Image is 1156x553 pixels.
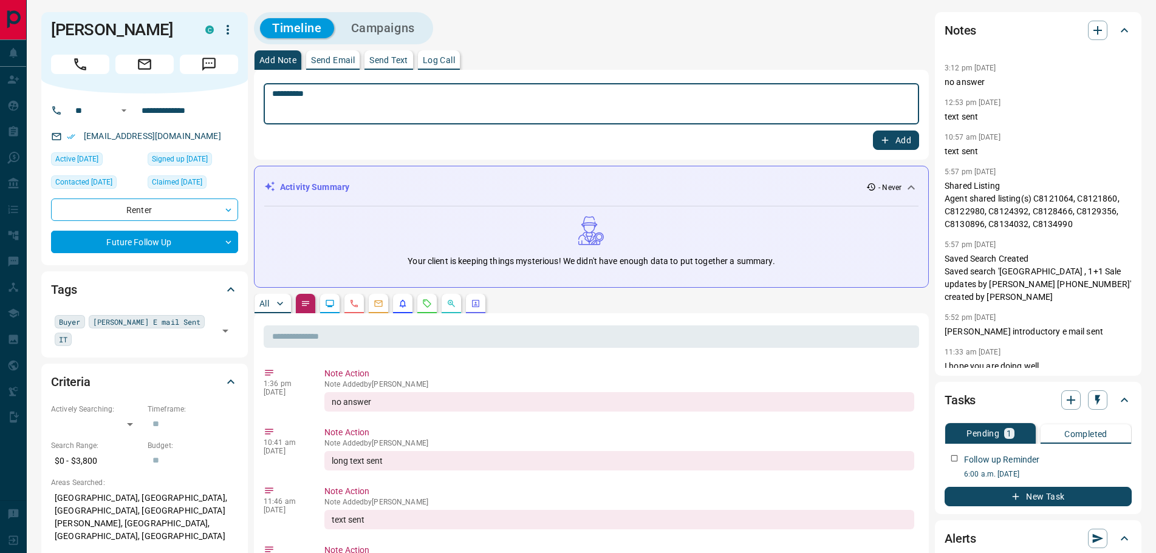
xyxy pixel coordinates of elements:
[148,175,238,192] div: Mon Oct 10 2022
[148,440,238,451] p: Budget:
[55,176,112,188] span: Contacted [DATE]
[945,16,1132,45] div: Notes
[408,255,775,268] p: Your client is keeping things mysterious! We didn't have enough data to put together a summary.
[945,487,1132,506] button: New Task
[324,380,914,388] p: Note Added by [PERSON_NAME]
[324,485,914,498] p: Note Action
[324,510,914,529] div: text sent
[339,18,427,38] button: Campaigns
[945,360,1132,475] p: I hope you are doing well Just sent you an email Please review and let me know Thanks Ben
[945,21,976,40] h2: Notes
[945,180,1132,231] p: Shared Listing Agent shared listing(s) C8121064, C8121860, C8122980, C8124392, C8128466, C8129356...
[324,392,914,412] div: no answer
[148,404,238,415] p: Timeframe:
[324,498,914,506] p: Note Added by [PERSON_NAME]
[945,253,1132,304] p: Saved Search Created Saved search '[GEOGRAPHIC_DATA] , 1+1 Sale updates by [PERSON_NAME] [PHONE_N...
[369,56,408,64] p: Send Text
[471,299,481,308] svg: Agent Actions
[51,372,91,392] h2: Criteria
[51,152,142,169] div: Sun Mar 24 2024
[945,390,976,410] h2: Tasks
[398,299,408,308] svg: Listing Alerts
[264,438,306,447] p: 10:41 am
[259,56,296,64] p: Add Note
[148,152,238,169] div: Fri Sep 30 2022
[51,367,238,396] div: Criteria
[324,439,914,447] p: Note Added by [PERSON_NAME]
[217,322,234,339] button: Open
[93,316,201,328] span: [PERSON_NAME] E mail Sent
[264,388,306,396] p: [DATE]
[180,55,238,74] span: Message
[964,469,1132,480] p: 6:00 a.m. [DATE]
[264,176,918,198] div: Activity Summary- Never
[945,76,1132,89] p: no answer
[945,133,1000,141] p: 10:57 am [DATE]
[878,182,901,193] p: - Never
[945,348,1000,356] p: 11:33 am [DATE]
[260,18,334,38] button: Timeline
[311,56,355,64] p: Send Email
[51,198,238,221] div: Renter
[205,25,214,34] div: condos.ca
[51,440,142,451] p: Search Range:
[51,175,142,192] div: Tue Mar 12 2024
[51,275,238,304] div: Tags
[280,181,349,194] p: Activity Summary
[51,280,77,299] h2: Tags
[51,231,238,253] div: Future Follow Up
[55,153,98,165] span: Active [DATE]
[324,426,914,439] p: Note Action
[59,316,81,328] span: Buyer
[301,299,310,308] svg: Notes
[446,299,456,308] svg: Opportunities
[945,529,976,548] h2: Alerts
[324,367,914,380] p: Note Action
[945,145,1132,158] p: text sent
[349,299,359,308] svg: Calls
[423,56,455,64] p: Log Call
[1007,429,1011,438] p: 1
[264,447,306,455] p: [DATE]
[259,299,269,308] p: All
[945,98,1000,107] p: 12:53 pm [DATE]
[51,477,238,488] p: Areas Searched:
[945,110,1132,123] p: text sent
[873,131,919,150] button: Add
[374,299,383,308] svg: Emails
[324,451,914,470] div: long text sent
[264,379,306,388] p: 1:36 pm
[264,497,306,506] p: 11:46 am
[115,55,174,74] span: Email
[945,240,996,249] p: 5:57 pm [DATE]
[422,299,432,308] svg: Requests
[51,20,187,39] h1: [PERSON_NAME]
[1064,430,1107,438] p: Completed
[945,524,1132,553] div: Alerts
[51,404,142,415] p: Actively Searching:
[945,64,996,72] p: 3:12 pm [DATE]
[51,451,142,471] p: $0 - $3,800
[152,153,208,165] span: Signed up [DATE]
[966,429,999,438] p: Pending
[325,299,335,308] svg: Lead Browsing Activity
[51,488,238,546] p: [GEOGRAPHIC_DATA], [GEOGRAPHIC_DATA], [GEOGRAPHIC_DATA], [GEOGRAPHIC_DATA][PERSON_NAME], [GEOGRAP...
[117,103,131,118] button: Open
[152,176,202,188] span: Claimed [DATE]
[51,55,109,74] span: Call
[264,506,306,514] p: [DATE]
[945,313,996,322] p: 5:52 pm [DATE]
[67,132,75,141] svg: Email Verified
[964,453,1039,466] p: Follow up Reminder
[945,325,1132,338] p: [PERSON_NAME] introductory e mail sent
[84,131,221,141] a: [EMAIL_ADDRESS][DOMAIN_NAME]
[59,333,67,345] span: IT
[945,385,1132,415] div: Tasks
[945,168,996,176] p: 5:57 pm [DATE]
